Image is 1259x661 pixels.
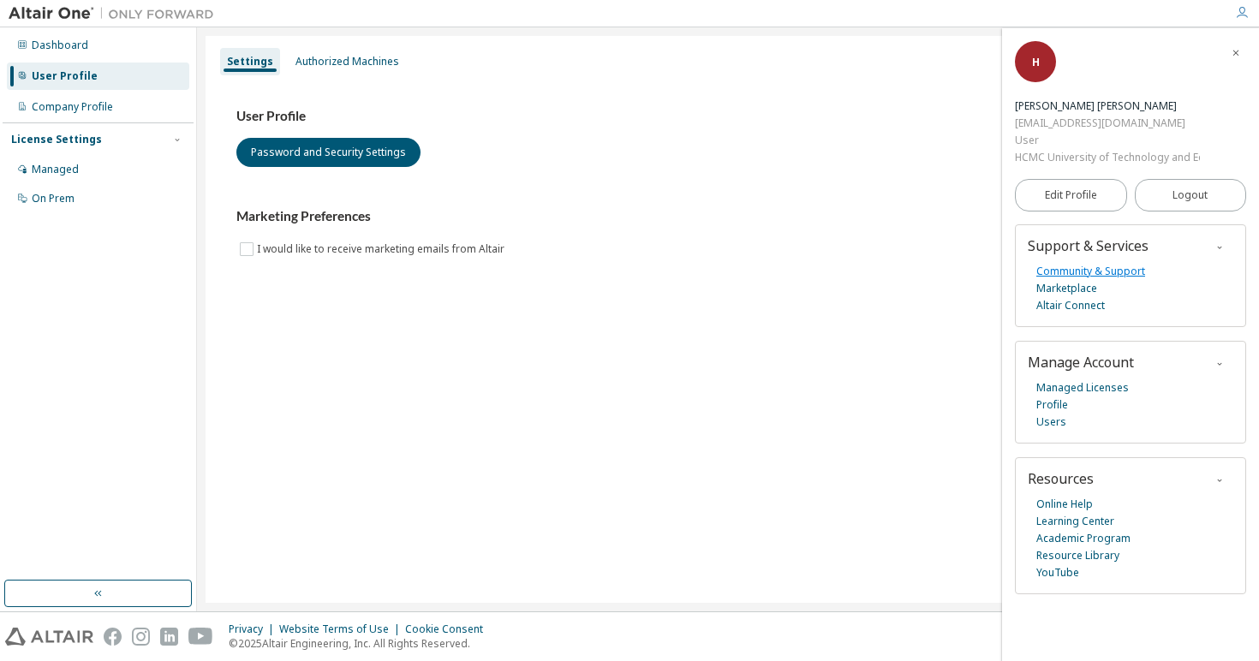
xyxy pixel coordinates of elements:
[1036,396,1068,414] a: Profile
[1036,280,1097,297] a: Marketplace
[1015,149,1200,166] div: HCMC University of Technology and Education
[1036,379,1129,396] a: Managed Licenses
[229,622,279,636] div: Privacy
[295,55,399,68] div: Authorized Machines
[1028,236,1149,255] span: Support & Services
[32,192,75,205] div: On Prem
[1015,98,1200,115] div: Hau Vo Xuan
[11,133,102,146] div: License Settings
[1015,115,1200,132] div: [EMAIL_ADDRESS][DOMAIN_NAME]
[405,622,493,636] div: Cookie Consent
[1036,263,1145,280] a: Community & Support
[9,5,223,22] img: Altair One
[1036,414,1066,431] a: Users
[32,100,113,114] div: Company Profile
[1135,179,1247,211] button: Logout
[229,636,493,651] p: © 2025 Altair Engineering, Inc. All Rights Reserved.
[1036,513,1114,530] a: Learning Center
[279,622,405,636] div: Website Terms of Use
[1036,297,1105,314] a: Altair Connect
[188,628,213,646] img: youtube.svg
[257,239,508,259] label: I would like to receive marketing emails from Altair
[132,628,150,646] img: instagram.svg
[1032,55,1040,69] span: H
[1045,188,1097,202] span: Edit Profile
[1015,179,1127,211] a: Edit Profile
[104,628,122,646] img: facebook.svg
[1036,530,1131,547] a: Academic Program
[160,628,178,646] img: linkedin.svg
[32,39,88,52] div: Dashboard
[5,628,93,646] img: altair_logo.svg
[236,108,1220,125] h3: User Profile
[227,55,273,68] div: Settings
[32,163,79,176] div: Managed
[1036,547,1119,564] a: Resource Library
[236,138,421,167] button: Password and Security Settings
[1036,496,1093,513] a: Online Help
[236,208,1220,225] h3: Marketing Preferences
[1015,132,1200,149] div: User
[1036,564,1079,581] a: YouTube
[32,69,98,83] div: User Profile
[1172,187,1208,204] span: Logout
[1028,469,1094,488] span: Resources
[1028,353,1134,372] span: Manage Account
